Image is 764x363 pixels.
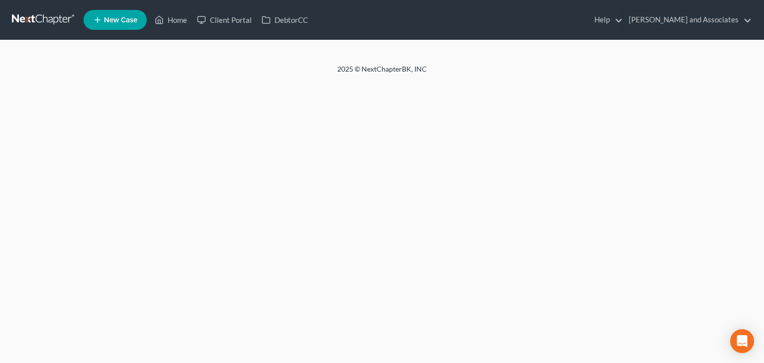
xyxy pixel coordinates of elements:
[84,10,147,30] new-legal-case-button: New Case
[192,11,257,29] a: Client Portal
[98,64,666,82] div: 2025 © NextChapterBK, INC
[150,11,192,29] a: Home
[624,11,752,29] a: [PERSON_NAME] and Associates
[730,329,754,353] div: Open Intercom Messenger
[589,11,623,29] a: Help
[257,11,313,29] a: DebtorCC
